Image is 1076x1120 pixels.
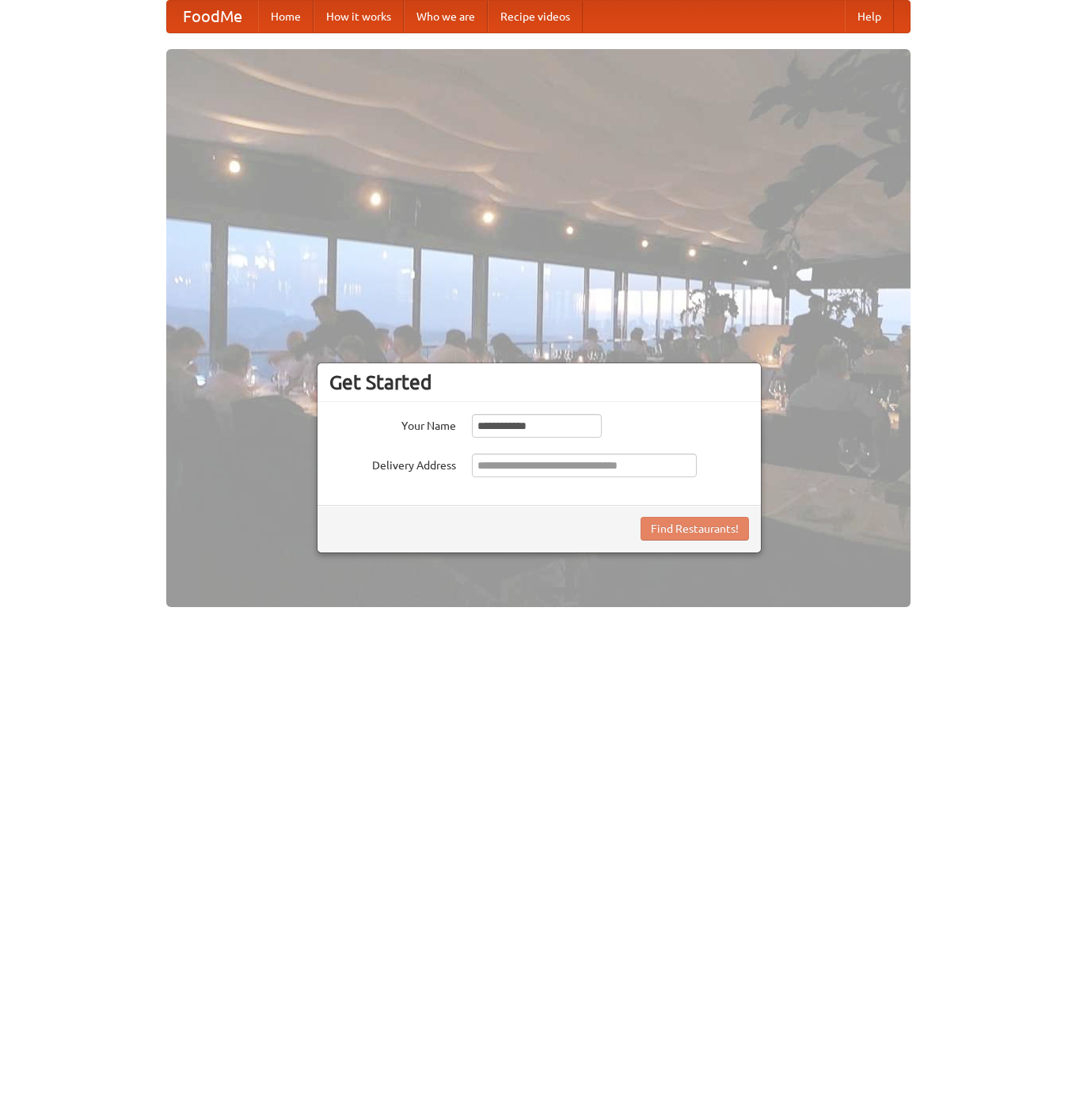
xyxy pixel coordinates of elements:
[329,370,749,394] h3: Get Started
[404,1,488,32] a: Who we are
[258,1,314,32] a: Home
[329,414,456,434] label: Your Name
[641,517,749,541] button: Find Restaurants!
[845,1,894,32] a: Help
[314,1,404,32] a: How it works
[329,454,456,473] label: Delivery Address
[167,1,258,32] a: FoodMe
[488,1,583,32] a: Recipe videos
